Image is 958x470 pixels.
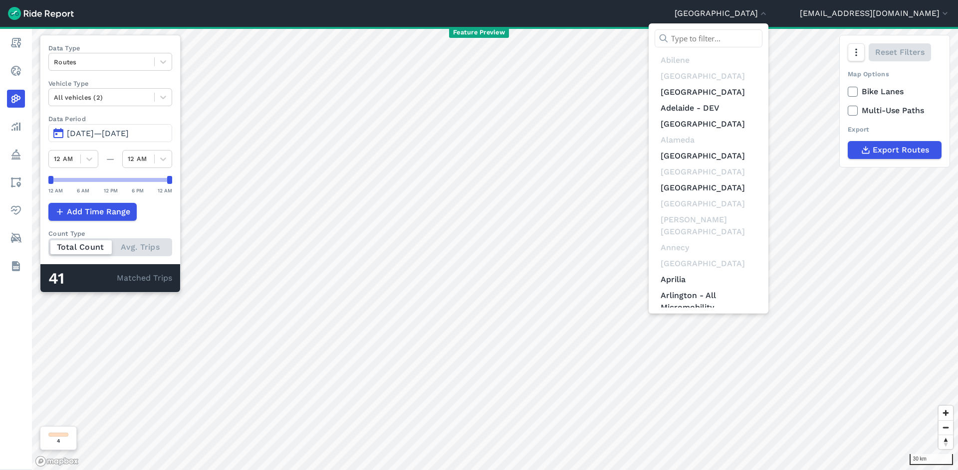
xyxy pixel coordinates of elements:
[655,100,762,116] a: Adelaide - DEV
[655,240,762,256] div: Annecy
[655,68,762,84] div: [GEOGRAPHIC_DATA]
[655,164,762,180] div: [GEOGRAPHIC_DATA]
[655,288,762,315] a: Arlington - All Micromobility
[655,196,762,212] div: [GEOGRAPHIC_DATA]
[655,132,762,148] div: Alameda
[655,272,762,288] a: Aprilia
[655,52,762,68] div: Abilene
[655,84,762,100] a: [GEOGRAPHIC_DATA]
[655,29,762,47] input: Type to filter...
[655,212,762,240] div: [PERSON_NAME][GEOGRAPHIC_DATA]
[655,148,762,164] a: [GEOGRAPHIC_DATA]
[655,256,762,272] div: [GEOGRAPHIC_DATA]
[655,180,762,196] a: [GEOGRAPHIC_DATA]
[655,116,762,132] a: [GEOGRAPHIC_DATA]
